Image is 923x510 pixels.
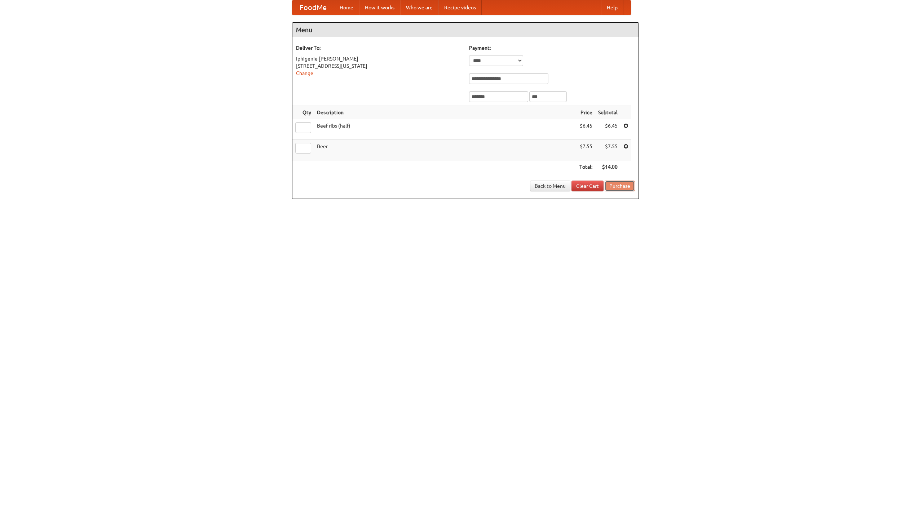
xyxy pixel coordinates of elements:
th: Price [577,106,595,119]
td: $7.55 [577,140,595,160]
div: [STREET_ADDRESS][US_STATE] [296,62,462,70]
th: Total: [577,160,595,174]
td: $7.55 [595,140,621,160]
a: Home [334,0,359,15]
th: Subtotal [595,106,621,119]
td: $6.45 [577,119,595,140]
th: Qty [292,106,314,119]
a: FoodMe [292,0,334,15]
a: Recipe videos [438,0,482,15]
th: Description [314,106,577,119]
td: Beef ribs (half) [314,119,577,140]
a: Clear Cart [571,181,604,191]
h4: Menu [292,23,639,37]
td: $6.45 [595,119,621,140]
a: Back to Menu [530,181,570,191]
a: How it works [359,0,400,15]
th: $14.00 [595,160,621,174]
a: Change [296,70,313,76]
div: Iphigenie [PERSON_NAME] [296,55,462,62]
td: Beer [314,140,577,160]
a: Help [601,0,623,15]
a: Who we are [400,0,438,15]
button: Purchase [605,181,635,191]
h5: Deliver To: [296,44,462,52]
h5: Payment: [469,44,635,52]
